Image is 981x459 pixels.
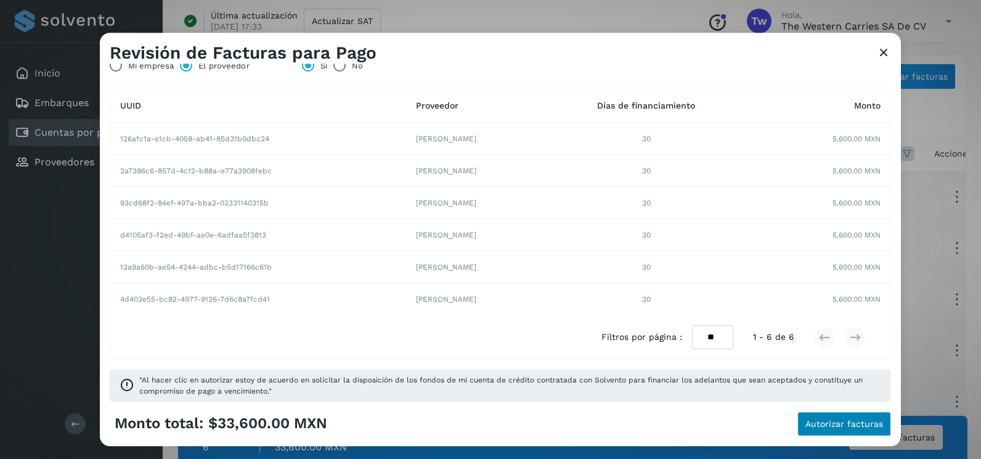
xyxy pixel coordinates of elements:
[601,331,682,344] span: Filtros por página :
[110,252,406,284] td: 13a9a60b-ae54-4244-adbc-b5d17166c61b
[406,188,545,220] td: [PERSON_NAME]
[797,411,891,436] button: Autorizar facturas
[832,197,881,209] span: 5,600.00 MXN
[545,188,748,220] td: 30
[406,252,545,284] td: [PERSON_NAME]
[545,220,748,252] td: 30
[120,101,141,110] span: UUID
[406,155,545,188] td: [PERSON_NAME]
[597,101,695,110] span: Días de financiamiento
[545,123,748,155] td: 30
[406,123,545,155] td: [PERSON_NAME]
[545,155,748,188] td: 30
[320,54,327,78] label: Sí
[352,54,363,78] label: No
[110,43,377,64] h3: Revisión de Facturas para Pago
[115,415,203,432] span: Monto total:
[208,415,327,432] span: $33,600.00 MXN
[139,375,881,397] span: "Al hacer clic en autorizar estoy de acuerdo en solicitar la disposición de los fondos de mi cuen...
[110,220,406,252] td: d4105af3-f2ed-49bf-ae0e-6adfaa5f3813
[832,165,881,176] span: 5,600.00 MXN
[545,284,748,316] td: 30
[416,101,458,110] span: Proveedor
[406,284,545,316] td: [PERSON_NAME]
[110,284,406,316] td: 4d403e55-bc82-4977-9126-7d6c8a7fcd41
[406,220,545,252] td: [PERSON_NAME]
[198,54,249,78] label: El proveedor
[832,294,881,305] span: 5,600.00 MXN
[832,133,881,144] span: 5,600.00 MXN
[832,262,881,273] span: 5,600.00 MXN
[128,54,174,78] label: Mi empresa
[110,155,406,188] td: 2a7386c6-857d-4c12-b88a-e77a3908febc
[854,101,881,110] span: Monto
[110,188,406,220] td: 93cd68f2-84ef-497a-bba2-02331140315b
[805,420,883,428] span: Autorizar facturas
[832,229,881,241] span: 5,600.00 MXN
[110,123,406,155] td: 126afc1a-e1cb-4058-ab41-85d31b0dbc24
[753,331,794,344] span: 1 - 6 de 6
[545,252,748,284] td: 30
